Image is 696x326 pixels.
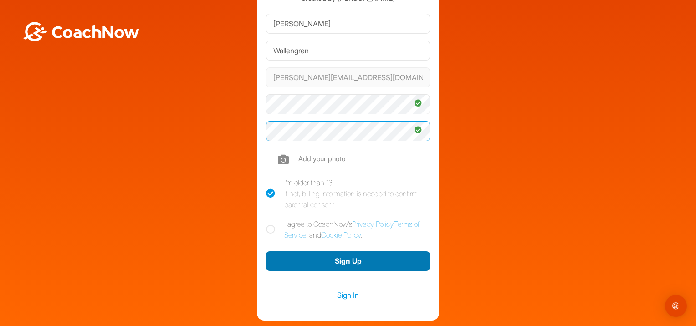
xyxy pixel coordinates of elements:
[321,230,361,239] a: Cookie Policy
[266,14,430,34] input: First Name
[266,41,430,61] input: Last Name
[284,188,430,210] div: If not, billing information is needed to confirm parental consent.
[266,251,430,271] button: Sign Up
[665,295,687,317] div: Open Intercom Messenger
[266,289,430,301] a: Sign In
[266,67,430,87] input: Email
[352,219,393,229] a: Privacy Policy
[284,177,430,210] div: I'm older than 13
[266,219,430,240] label: I agree to CoachNow's , , and .
[22,22,140,41] img: BwLJSsUCoWCh5upNqxVrqldRgqLPVwmV24tXu5FoVAoFEpwwqQ3VIfuoInZCoVCoTD4vwADAC3ZFMkVEQFDAAAAAElFTkSuQmCC
[284,219,420,239] a: Terms of Service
